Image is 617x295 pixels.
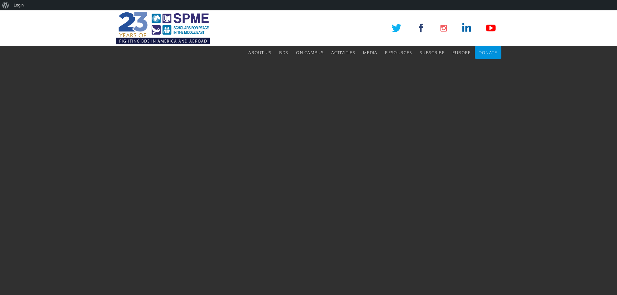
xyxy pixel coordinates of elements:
span: Activities [331,50,355,55]
a: Activities [331,46,355,59]
a: Resources [385,46,412,59]
span: On Campus [296,50,324,55]
a: Donate [479,46,497,59]
span: BDS [279,50,288,55]
a: About Us [248,46,271,59]
a: Subscribe [420,46,445,59]
span: Donate [479,50,497,55]
img: SPME [116,10,210,46]
span: Europe [452,50,471,55]
span: Subscribe [420,50,445,55]
a: On Campus [296,46,324,59]
a: Media [363,46,378,59]
span: About Us [248,50,271,55]
a: Europe [452,46,471,59]
a: BDS [279,46,288,59]
span: Media [363,50,378,55]
span: Resources [385,50,412,55]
